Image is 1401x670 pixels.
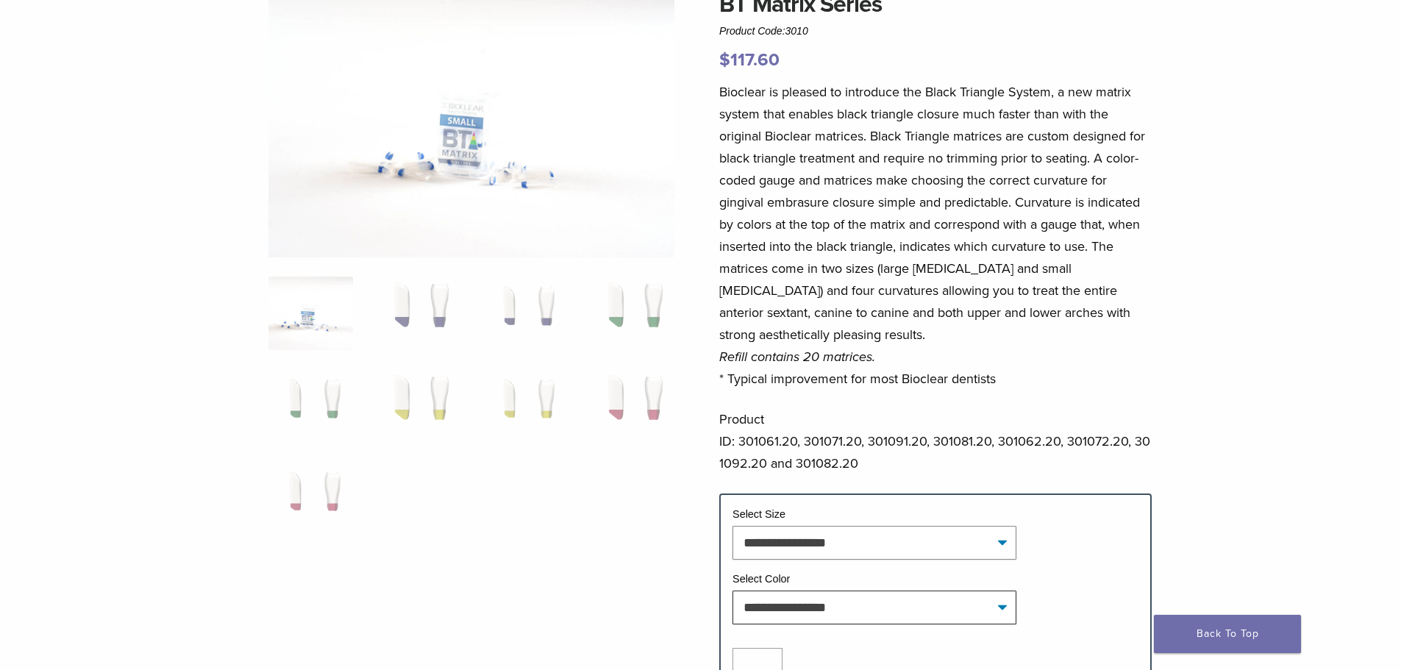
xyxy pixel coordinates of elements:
img: BT Matrix Series - Image 5 [268,369,353,443]
p: Product ID: 301061.20, 301071.20, 301091.20, 301081.20, 301062.20, 301072.20, 301092.20 and 30108... [719,408,1152,474]
img: BT Matrix Series - Image 6 [375,369,460,443]
img: BT Matrix Series - Image 7 [482,369,567,443]
img: Anterior-Black-Triangle-Series-Matrices-324x324.jpg [268,277,353,350]
a: Back To Top [1154,615,1301,653]
span: 3010 [785,25,808,37]
bdi: 117.60 [719,49,780,71]
img: BT Matrix Series - Image 3 [482,277,567,350]
label: Select Size [732,508,785,520]
em: Refill contains 20 matrices. [719,349,875,365]
span: Product Code: [719,25,808,37]
span: $ [719,49,730,71]
p: Bioclear is pleased to introduce the Black Triangle System, a new matrix system that enables blac... [719,81,1152,390]
img: BT Matrix Series - Image 4 [589,277,674,350]
label: Select Color [732,573,790,585]
img: BT Matrix Series - Image 9 [268,462,353,535]
img: BT Matrix Series - Image 8 [589,369,674,443]
img: BT Matrix Series - Image 2 [375,277,460,350]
